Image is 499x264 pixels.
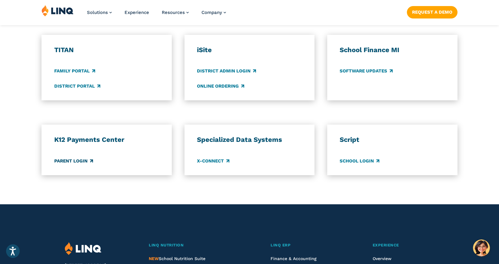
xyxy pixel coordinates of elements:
[271,256,317,261] a: Finance & Accounting
[340,46,445,54] h3: School Finance MI
[407,5,457,18] nav: Button Navigation
[407,6,457,18] a: Request a Demo
[162,10,185,15] span: Resources
[201,10,226,15] a: Company
[271,243,291,247] span: LINQ ERP
[340,135,445,144] h3: Script
[65,242,101,255] img: LINQ | K‑12 Software
[197,46,302,54] h3: iSite
[197,158,229,164] a: X-Connect
[197,135,302,144] h3: Specialized Data Systems
[54,135,159,144] h3: K12 Payments Center
[201,10,222,15] span: Company
[149,256,159,261] span: NEW
[340,68,393,75] a: Software Updates
[162,10,189,15] a: Resources
[197,83,244,89] a: Online Ordering
[54,83,100,89] a: District Portal
[125,10,149,15] a: Experience
[373,242,434,249] a: Experience
[340,158,379,164] a: School Login
[87,5,226,25] nav: Primary Navigation
[149,243,184,247] span: LINQ Nutrition
[149,256,205,261] span: School Nutrition Suite
[149,256,205,261] a: NEWSchool Nutrition Suite
[87,10,108,15] span: Solutions
[373,243,399,247] span: Experience
[197,68,256,75] a: District Admin Login
[54,158,93,164] a: Parent Login
[271,242,345,249] a: LINQ ERP
[87,10,112,15] a: Solutions
[54,46,159,54] h3: TITAN
[373,256,391,261] a: Overview
[473,239,490,256] button: Hello, have a question? Let’s chat.
[42,5,74,16] img: LINQ | K‑12 Software
[149,242,243,249] a: LINQ Nutrition
[54,68,95,75] a: Family Portal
